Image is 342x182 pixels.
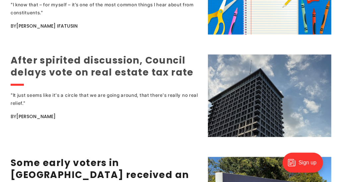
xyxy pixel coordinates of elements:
[11,1,200,17] div: "I know that – for myself – it’s one of the most common things I hear about from constituents."
[277,149,342,182] iframe: portal-trigger
[11,91,200,107] div: "It just seems like it's a circle that we are going around, that there's really no real relief."
[11,112,200,120] div: By
[11,54,194,79] a: After spirited discussion, Council delays vote on real estate tax rate
[16,113,56,120] a: [PERSON_NAME]
[16,23,78,29] a: [PERSON_NAME] Ifatusin
[208,55,331,137] img: After spirited discussion, Council delays vote on real estate tax rate
[11,22,200,30] div: By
